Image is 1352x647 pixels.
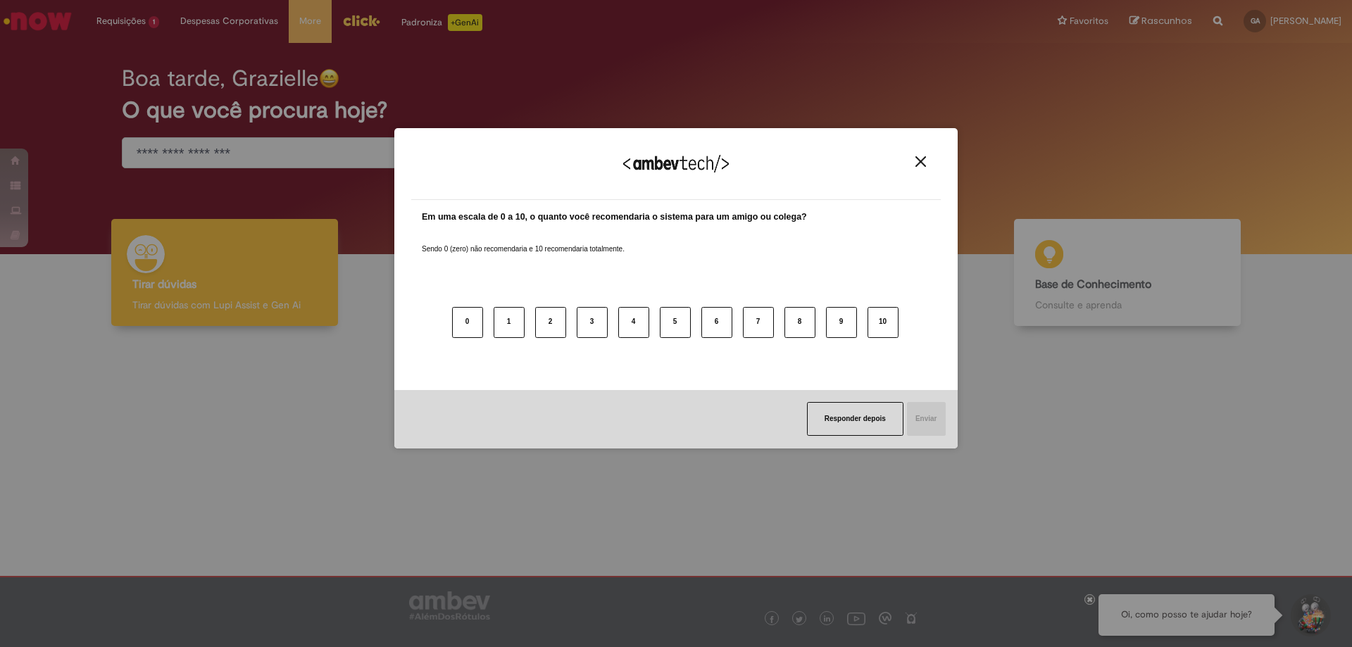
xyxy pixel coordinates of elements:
[784,307,815,338] button: 8
[915,156,926,167] img: Close
[743,307,774,338] button: 7
[701,307,732,338] button: 6
[422,211,807,224] label: Em uma escala de 0 a 10, o quanto você recomendaria o sistema para um amigo ou colega?
[618,307,649,338] button: 4
[577,307,608,338] button: 3
[535,307,566,338] button: 2
[868,307,899,338] button: 10
[660,307,691,338] button: 5
[911,156,930,168] button: Close
[452,307,483,338] button: 0
[422,227,625,254] label: Sendo 0 (zero) não recomendaria e 10 recomendaria totalmente.
[826,307,857,338] button: 9
[494,307,525,338] button: 1
[623,155,729,172] img: Logo Ambevtech
[807,402,903,436] button: Responder depois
